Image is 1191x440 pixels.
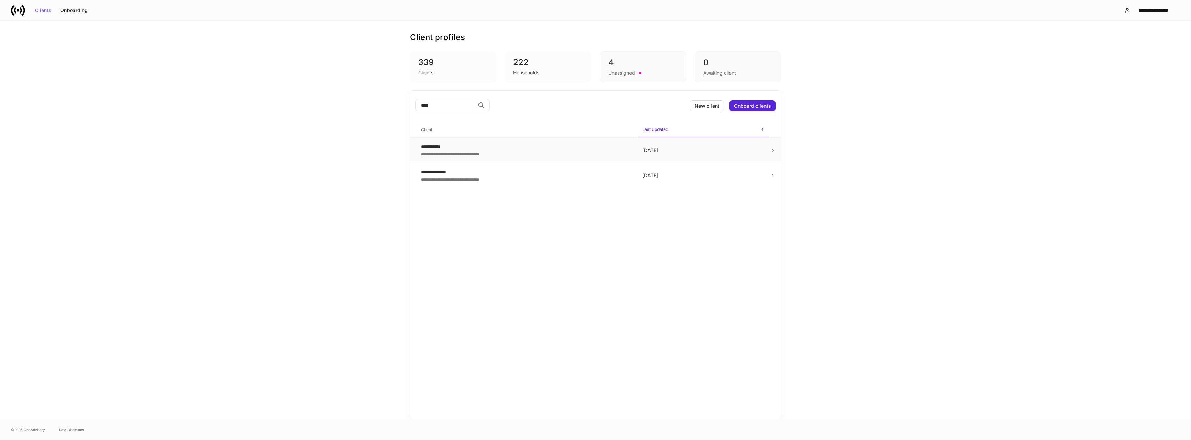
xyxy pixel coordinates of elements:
div: Clients [35,8,51,13]
a: Data Disclaimer [59,427,84,432]
span: Last Updated [639,123,768,137]
button: New client [690,100,724,111]
div: Awaiting client [703,70,736,77]
div: Onboard clients [734,104,771,108]
div: Onboarding [60,8,88,13]
h6: Last Updated [642,126,668,133]
div: 4Unassigned [600,51,686,82]
span: © 2025 OneAdvisory [11,427,45,432]
p: [DATE] [642,147,765,154]
h3: Client profiles [410,32,465,43]
button: Clients [30,5,56,16]
span: Client [418,123,634,137]
button: Onboarding [56,5,92,16]
button: Onboard clients [729,100,776,111]
div: Unassigned [608,70,635,77]
div: Households [513,69,539,76]
div: 339 [418,57,488,68]
div: Clients [418,69,433,76]
h6: Client [421,126,432,133]
div: New client [695,104,719,108]
div: 222 [513,57,583,68]
div: 4 [608,57,678,68]
div: 0Awaiting client [695,51,781,82]
p: [DATE] [642,172,765,179]
div: 0 [703,57,772,68]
